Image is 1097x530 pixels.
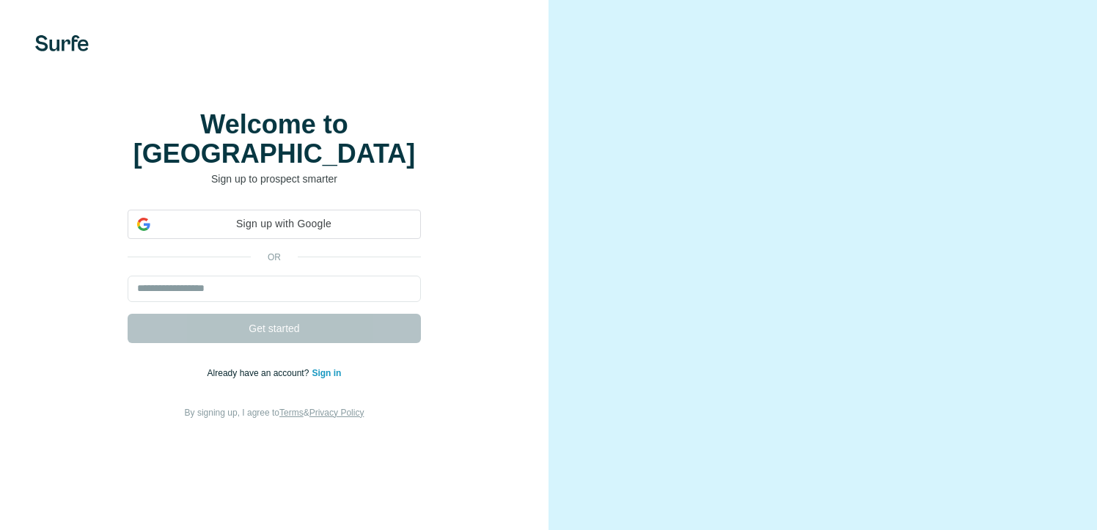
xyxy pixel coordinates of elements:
span: By signing up, I agree to & [185,408,364,418]
span: Already have an account? [208,368,312,378]
h1: Welcome to [GEOGRAPHIC_DATA] [128,110,421,169]
a: Terms [279,408,304,418]
a: Privacy Policy [309,408,364,418]
p: or [251,251,298,264]
p: Sign up to prospect smarter [128,172,421,186]
a: Sign in [312,368,341,378]
img: Surfe's logo [35,35,89,51]
div: Sign up with Google [128,210,421,239]
span: Sign up with Google [156,216,411,232]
